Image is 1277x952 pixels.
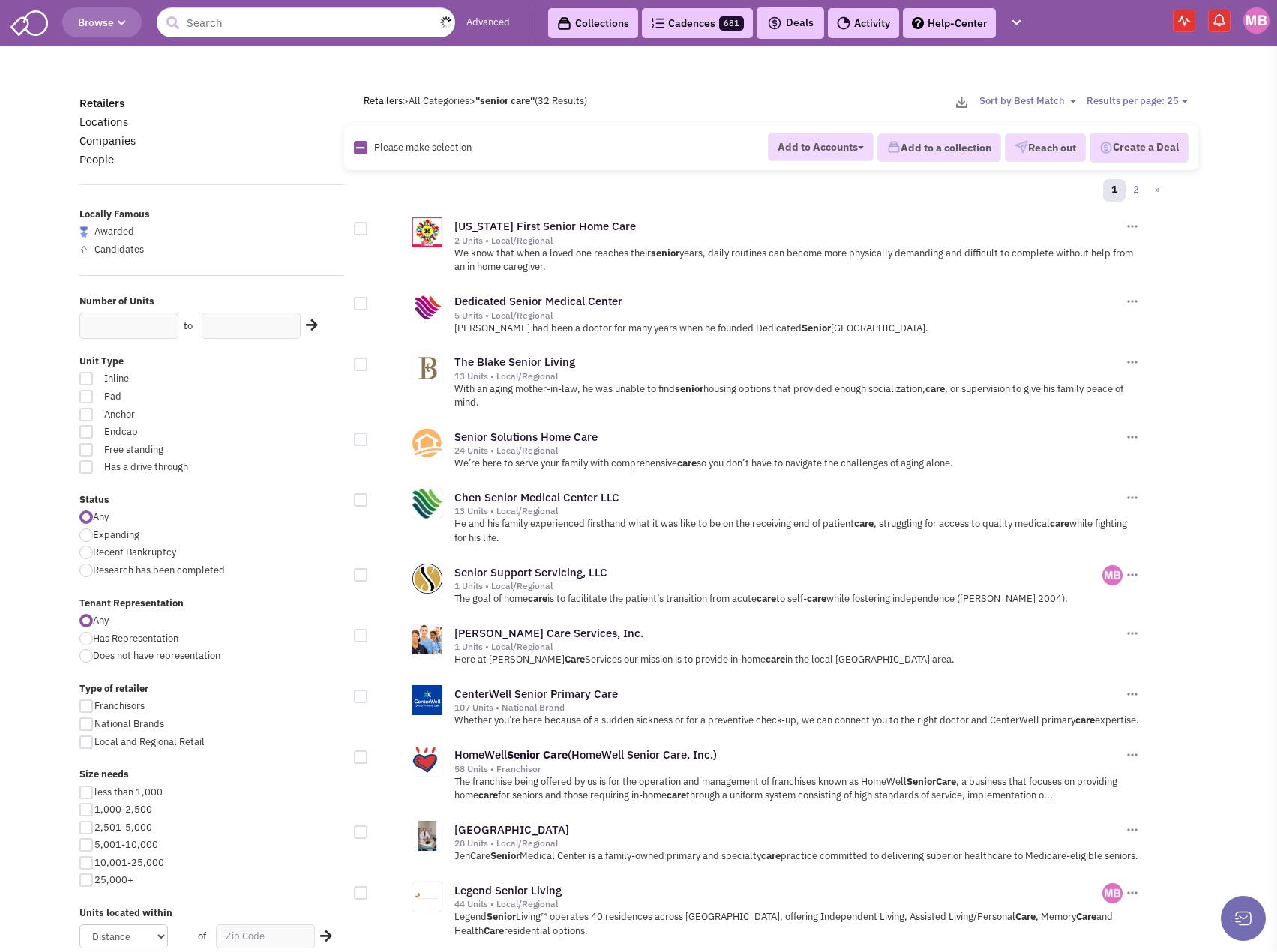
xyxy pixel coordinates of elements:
b: care [677,457,697,469]
span: Endcap [94,425,261,439]
span: Franchisors [94,699,145,712]
span: Any [93,510,109,523]
span: 681 [719,16,744,31]
b: Senior [907,775,936,788]
span: Recent Bankruptcy [93,546,176,558]
label: Locally Famous [79,208,345,222]
a: Legend Senior Living [454,883,562,897]
span: 10,001-25,000 [94,856,164,869]
a: 1 [1103,179,1126,202]
span: Does not have representation [93,649,220,662]
a: Cadences681 [642,8,753,38]
a: Retailers [79,96,124,110]
span: Free standing [94,443,261,457]
img: icon-deals.svg [767,14,782,32]
img: Michael Betancourt [1243,7,1270,34]
a: [PERSON_NAME] Care Services, Inc. [454,626,643,640]
span: 5,001-10,000 [94,838,158,851]
img: locallyfamous-largeicon.png [79,226,88,238]
label: to [184,319,193,334]
span: Has Representation [93,632,178,645]
a: [US_STATE] First Senior Home Care [454,219,636,233]
b: senior [675,382,703,395]
img: Rectangle.png [354,141,367,154]
b: Care [543,747,568,762]
b: care [766,653,785,666]
a: [GEOGRAPHIC_DATA] [454,822,569,837]
b: care [1050,517,1069,530]
div: 1 Units • Local/Regional [454,641,1123,653]
img: SmartAdmin [10,7,48,36]
span: Inline [94,372,261,386]
b: Care [936,775,956,788]
span: 1,000-2,500 [94,803,152,816]
b: care [757,592,776,605]
span: Expanding [93,528,139,541]
span: Candidates [94,243,144,256]
div: 107 Units • National Brand [454,702,1123,714]
img: Cadences_logo.png [651,18,664,28]
span: > [403,94,409,107]
b: senior [651,247,679,259]
p: We’re here to serve your family with comprehensive so you don’t have to navigate the challenges o... [454,457,1141,471]
a: People [79,152,114,166]
div: 28 Units • Local/Regional [454,837,1123,849]
a: Senior Solutions Home Care [454,430,598,444]
img: fx8D_MpmKk--R6tJeJFsig.png [1102,883,1123,903]
label: Status [79,493,345,507]
a: 2 [1125,179,1147,202]
input: Search [157,7,455,37]
div: Search Nearby [310,927,334,946]
b: Care [1015,910,1036,923]
button: Browse [62,7,142,37]
a: » [1147,179,1168,202]
span: Pad [94,390,261,404]
b: Senior [487,910,516,923]
div: 13 Units • Local/Regional [454,370,1123,382]
b: "senior care" [475,94,535,107]
img: VectorPaper_Plane.png [1015,140,1028,154]
img: fx8D_MpmKk--R6tJeJFsig.png [1102,565,1123,585]
button: Reach out [1005,133,1086,162]
span: National Brands [94,717,164,730]
span: Research has been completed [93,564,225,576]
p: Legend Living™ operates 40 residences across [GEOGRAPHIC_DATA], offering Independent Living, Assi... [454,910,1141,938]
img: help.png [912,17,924,29]
span: Any [93,614,109,627]
b: care [807,592,826,605]
span: 2,501-5,000 [94,821,152,834]
a: Dedicated Senior Medical Center [454,294,622,308]
a: Activity [828,8,899,38]
a: Chen Senior Medical Center LLC [454,490,619,504]
label: Type of retailer [79,682,345,696]
span: All Categories (32 Results) [409,94,587,107]
span: 25,000+ [94,873,133,886]
span: Please make selection [374,141,472,154]
span: Has a drive through [94,460,261,475]
p: The goal of home is to facilitate the patient’s transition from acute to self- while fostering in... [454,592,1141,606]
b: care [667,789,686,801]
b: Care [565,653,585,666]
div: 13 Units • Local/Regional [454,505,1123,517]
a: Collections [548,8,638,38]
span: > [469,94,475,107]
p: With an aging mother-in-law, he was unable to find housing options that provided enough socializa... [454,382,1141,410]
b: care [1075,714,1095,726]
a: Retailers [364,94,403,107]
p: [PERSON_NAME] had been a doctor for many years when he founded Dedicated [GEOGRAPHIC_DATA]. [454,322,1141,336]
input: Zip Code [216,924,315,948]
p: We know that when a loved one reaches their years, daily routines can become more physically dema... [454,247,1141,274]
a: Advanced [466,16,510,30]
b: Senior [490,849,520,862]
b: care [478,789,498,801]
p: The franchise being offered by us is for the operation and management of franchises known as Home... [454,775,1141,803]
span: less than 1,000 [94,786,163,798]
a: Locations [79,115,128,129]
p: He and his family experienced firsthand what it was like to be on the receiving end of patient , ... [454,517,1141,545]
img: Activity.png [837,16,850,30]
button: Deals [763,13,818,33]
a: CenterWell Senior Primary Care [454,687,618,701]
label: Number of Units [79,295,345,309]
b: care [761,849,781,862]
b: care [925,382,945,395]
